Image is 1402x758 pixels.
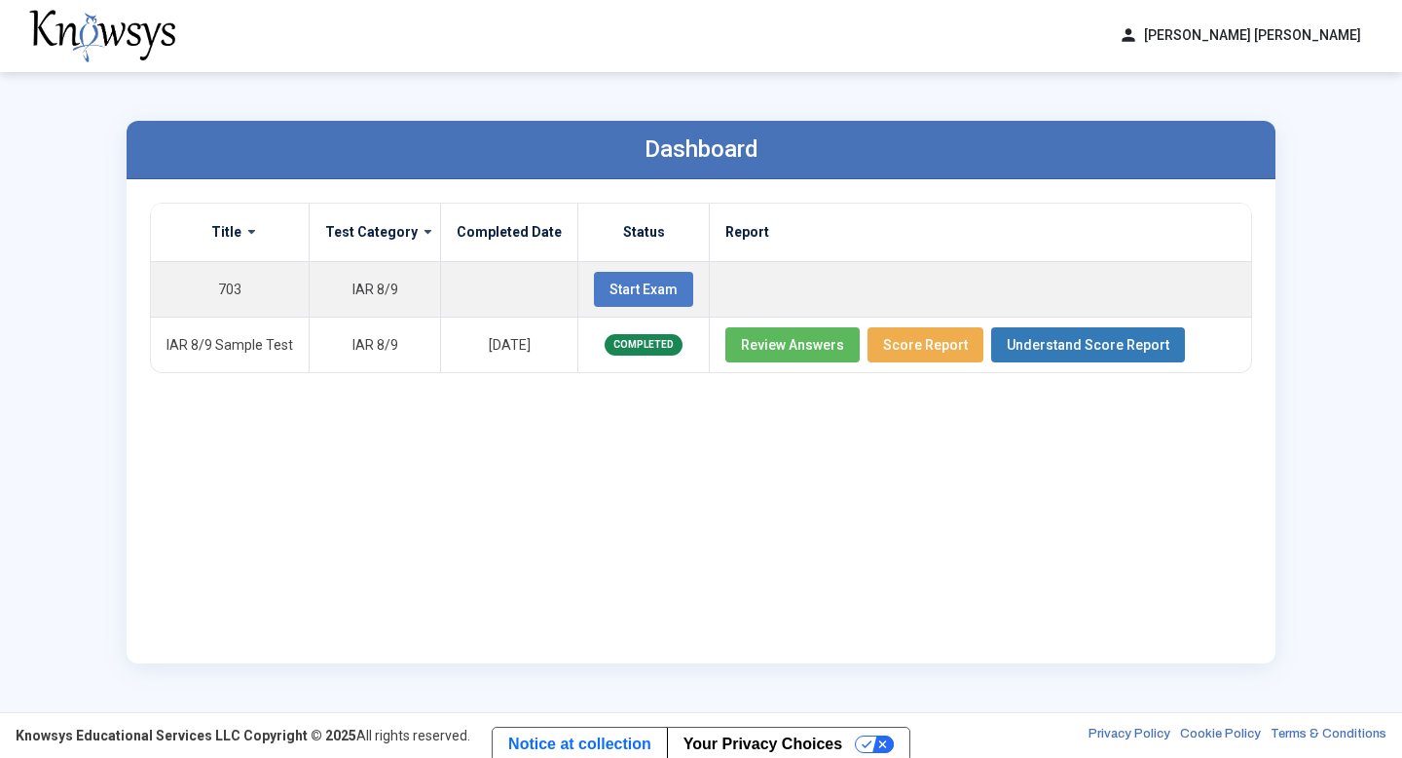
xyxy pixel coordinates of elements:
[1180,726,1261,745] a: Cookie Policy
[609,282,678,297] span: Start Exam
[29,10,175,62] img: knowsys-logo.png
[151,317,310,372] td: IAR 8/9 Sample Test
[883,337,968,353] span: Score Report
[1271,726,1386,745] a: Terms & Conditions
[310,317,441,372] td: IAR 8/9
[1119,25,1138,46] span: person
[594,272,693,307] button: Start Exam
[310,261,441,317] td: IAR 8/9
[725,327,860,362] button: Review Answers
[441,317,578,372] td: [DATE]
[1088,726,1170,745] a: Privacy Policy
[867,327,983,362] button: Score Report
[457,223,562,241] label: Completed Date
[991,327,1185,362] button: Understand Score Report
[1007,337,1169,353] span: Understand Score Report
[710,204,1252,262] th: Report
[578,204,710,262] th: Status
[16,728,356,743] strong: Knowsys Educational Services LLC Copyright © 2025
[605,334,683,356] span: COMPLETED
[151,261,310,317] td: 703
[645,135,758,163] label: Dashboard
[325,223,418,241] label: Test Category
[741,337,844,353] span: Review Answers
[1107,19,1373,52] button: person[PERSON_NAME] [PERSON_NAME]
[211,223,241,241] label: Title
[16,726,470,745] div: All rights reserved.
